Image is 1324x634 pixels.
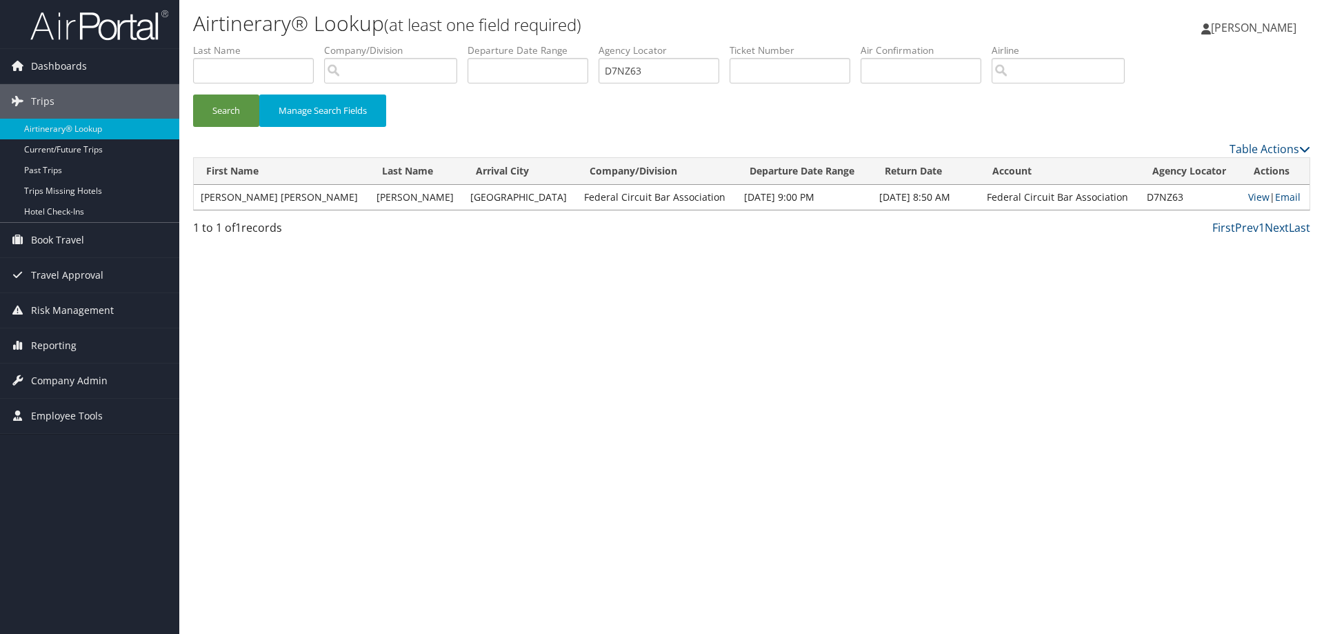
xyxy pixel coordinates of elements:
label: Departure Date Range [468,43,599,57]
small: (at least one field required) [384,13,581,36]
a: Table Actions [1230,141,1310,157]
td: [PERSON_NAME] [PERSON_NAME] [194,185,370,210]
td: [PERSON_NAME] [370,185,463,210]
a: Prev [1235,220,1258,235]
span: [PERSON_NAME] [1211,20,1296,35]
td: Federal Circuit Bar Association [980,185,1140,210]
td: | [1241,185,1310,210]
span: Trips [31,84,54,119]
span: Reporting [31,328,77,363]
th: Agency Locator: activate to sort column ascending [1140,158,1241,185]
label: Air Confirmation [861,43,992,57]
a: 1 [1258,220,1265,235]
button: Search [193,95,259,127]
a: Last [1289,220,1310,235]
th: Arrival City: activate to sort column ascending [463,158,577,185]
th: Return Date: activate to sort column ascending [872,158,981,185]
th: First Name: activate to sort column ascending [194,158,370,185]
label: Ticket Number [730,43,861,57]
th: Account: activate to sort column ascending [980,158,1140,185]
div: 1 to 1 of records [193,219,457,243]
h1: Airtinerary® Lookup [193,9,938,38]
td: [DATE] 8:50 AM [872,185,981,210]
span: Employee Tools [31,399,103,433]
img: airportal-logo.png [30,9,168,41]
a: [PERSON_NAME] [1201,7,1310,48]
label: Company/Division [324,43,468,57]
label: Agency Locator [599,43,730,57]
span: Dashboards [31,49,87,83]
label: Last Name [193,43,324,57]
td: [GEOGRAPHIC_DATA] [463,185,577,210]
span: 1 [235,220,241,235]
span: Travel Approval [31,258,103,293]
th: Last Name: activate to sort column ascending [370,158,463,185]
a: Email [1275,190,1301,204]
span: Company Admin [31,364,108,398]
a: Next [1265,220,1289,235]
td: D7NZ63 [1140,185,1241,210]
a: First [1212,220,1235,235]
button: Manage Search Fields [259,95,386,127]
th: Departure Date Range: activate to sort column ascending [737,158,872,185]
label: Airline [992,43,1135,57]
td: Federal Circuit Bar Association [577,185,737,210]
span: Book Travel [31,223,84,257]
th: Company/Division [577,158,737,185]
th: Actions [1241,158,1310,185]
td: [DATE] 9:00 PM [737,185,872,210]
a: View [1248,190,1270,204]
span: Risk Management [31,293,114,328]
